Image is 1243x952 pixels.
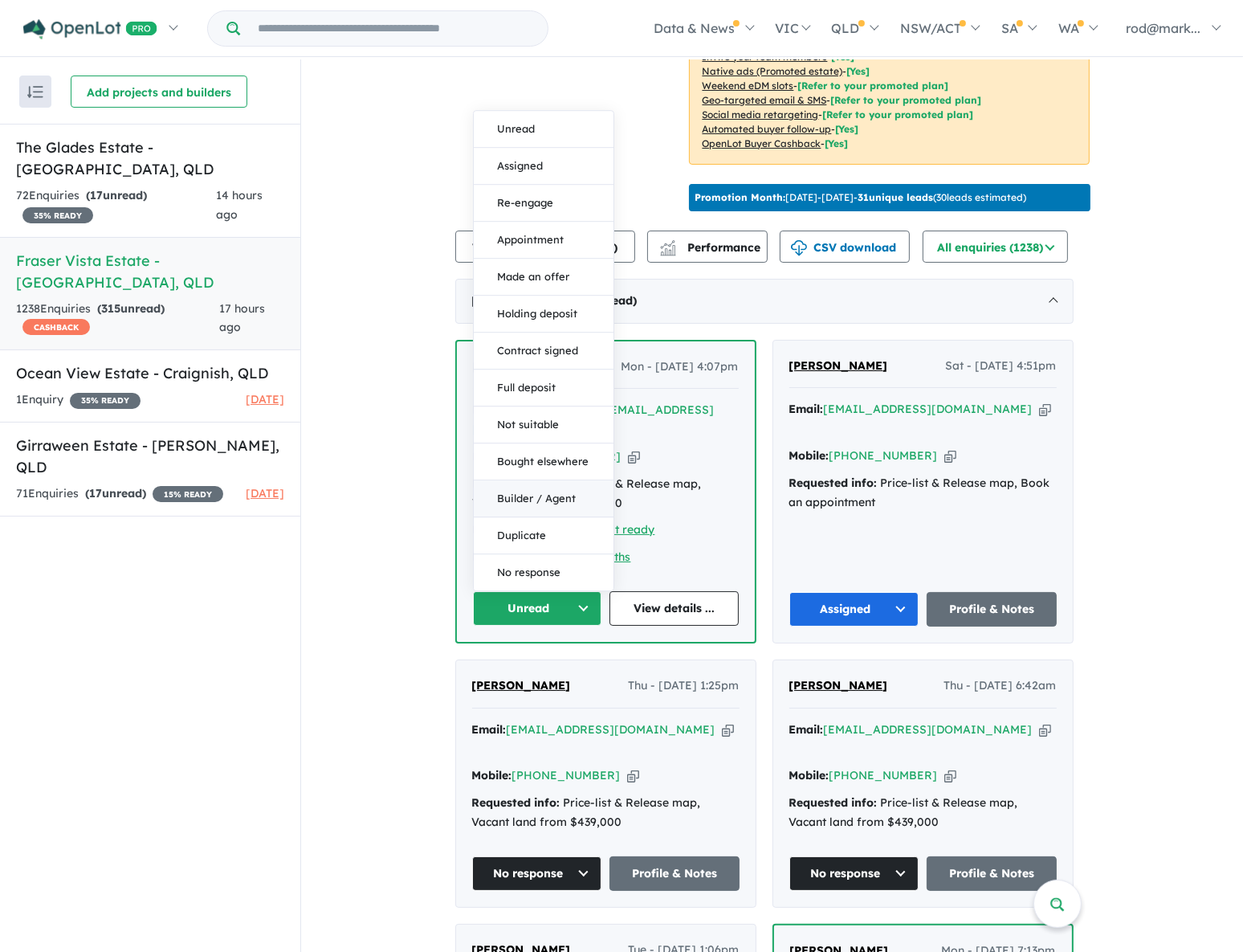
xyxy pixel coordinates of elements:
[703,51,828,63] u: Invite your team members
[789,357,888,376] a: [PERSON_NAME]
[216,188,263,222] span: 14 hours ago
[16,186,216,225] div: 72 Enquir ies
[824,402,1033,416] a: [EMAIL_ADDRESS][DOMAIN_NAME]
[512,768,621,782] a: [PHONE_NUMBER]
[1039,401,1051,418] button: Copy
[703,94,827,106] u: Geo-targeted email & SMS
[474,554,613,590] button: No response
[858,191,934,203] b: 31 unique leads
[474,517,613,554] button: Duplicate
[16,250,284,293] h5: Fraser Vista Estate - [GEOGRAPHIC_DATA] , QLD
[472,795,560,810] strong: Requested info:
[798,80,949,92] span: [Refer to your promoted plan]
[455,279,1074,324] div: [DATE]
[472,678,571,693] span: [PERSON_NAME]
[789,795,878,810] strong: Requested info:
[789,402,824,416] strong: Email:
[789,768,829,782] strong: Mobile:
[474,222,613,259] button: Appointment
[829,448,938,463] a: [PHONE_NUMBER]
[474,148,613,185] button: Assigned
[472,722,507,737] strong: Email:
[695,191,786,203] b: Promotion Month:
[789,676,888,696] a: [PERSON_NAME]
[16,300,219,338] div: 1238 Enquir ies
[847,65,870,77] span: [Yes]
[16,390,141,410] div: 1 Enquir y
[927,856,1057,891] a: Profile & Notes
[472,794,740,832] div: Price-list & Release map, Vacant land from $439,000
[944,447,956,464] button: Copy
[246,486,284,501] span: [DATE]
[472,676,571,696] a: [PERSON_NAME]
[22,207,93,223] span: 35 % READY
[474,407,613,443] button: Not suitable
[246,392,284,407] span: [DATE]
[474,185,613,222] button: Re-engage
[1039,721,1051,738] button: Copy
[474,370,613,407] button: Full deposit
[789,474,1057,513] div: Price-list & Release map, Book an appointment
[507,722,715,737] a: [EMAIL_ADDRESS][DOMAIN_NAME]
[474,333,613,370] button: Contract signed
[825,137,849,149] span: [Yes]
[86,188,147,202] strong: ( unread)
[927,592,1057,627] a: Profile & Notes
[89,486,102,501] span: 17
[789,476,878,490] strong: Requested info:
[946,357,1057,376] span: Sat - [DATE] 4:51pm
[609,591,739,626] a: View details ...
[243,11,544,46] input: Try estate name, suburb, builder or developer
[472,856,602,891] button: No response
[789,358,888,373] span: [PERSON_NAME]
[16,435,284,478] h5: Girraween Estate - [PERSON_NAME] , QLD
[832,51,855,63] span: [ Yes ]
[660,245,676,255] img: bar-chart.svg
[629,676,740,696] span: Thu - [DATE] 1:25pm
[703,123,832,135] u: Automated buyer follow-up
[660,240,674,249] img: line-chart.svg
[621,358,739,377] span: Mon - [DATE] 4:07pm
[695,190,1027,205] p: [DATE] - [DATE] - ( 30 leads estimated)
[789,592,919,627] button: Assigned
[455,231,635,263] button: Team member settings (3)
[16,362,284,384] h5: Ocean View Estate - Craignish , QLD
[829,768,938,782] a: [PHONE_NUMBER]
[219,301,265,335] span: 17 hours ago
[16,137,284,180] h5: The Glades Estate - [GEOGRAPHIC_DATA] , QLD
[703,137,821,149] u: OpenLot Buyer Cashback
[70,393,141,409] span: 35 % READY
[823,108,974,121] span: [Refer to your promoted plan]
[16,484,223,504] div: 71 Enquir ies
[791,240,807,256] img: download icon
[22,319,90,335] span: CASHBACK
[474,111,613,148] button: Unread
[780,231,910,263] button: CSV download
[473,110,614,591] div: Unread
[472,768,512,782] strong: Mobile:
[97,301,165,316] strong: ( unread)
[944,767,956,784] button: Copy
[23,19,157,39] img: Openlot PRO Logo White
[703,108,819,121] u: Social media retargeting
[789,722,824,737] strong: Email:
[627,767,639,784] button: Copy
[703,80,794,92] u: Weekend eDM slots
[474,443,613,480] button: Bought elsewhere
[27,86,43,98] img: sort.svg
[85,486,146,501] strong: ( unread)
[101,301,120,316] span: 315
[628,448,640,465] button: Copy
[1126,20,1200,36] span: rod@mark...
[474,480,613,517] button: Builder / Agent
[474,296,613,333] button: Holding deposit
[831,94,982,106] span: [Refer to your promoted plan]
[578,522,655,537] a: Deposit ready
[474,259,613,296] button: Made an offer
[153,486,223,502] span: 15 % READY
[662,240,761,255] span: Performance
[647,231,768,263] button: Performance
[722,721,734,738] button: Copy
[789,678,888,693] span: [PERSON_NAME]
